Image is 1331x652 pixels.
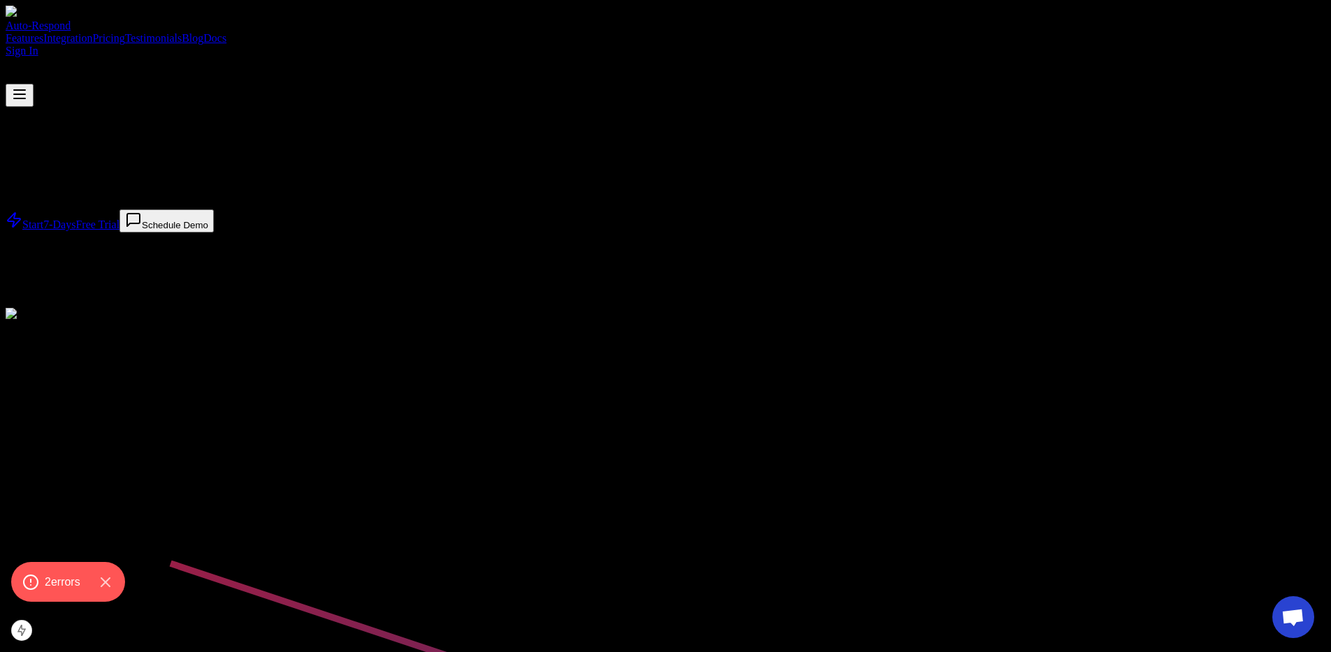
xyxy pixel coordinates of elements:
[1272,596,1314,638] a: Open chat
[6,20,1325,32] div: Auto-Respond
[119,209,214,232] button: Schedule Demo
[125,32,182,44] a: Testimonials
[6,308,131,320] img: AI Neural Network Brain
[75,126,100,138] span: AND
[6,153,1325,172] h1: YELP AUTO RESPONDER
[6,186,1325,198] p: Best Thumbtack and that handles leads, follow-ups, AI-generated quotes, and scales your business ...
[98,186,194,198] span: Yelp Auto Responder
[6,258,1325,270] div: 100%
[6,245,1325,258] div: Responses Sent
[43,32,92,44] a: Integration
[6,218,119,230] a: Start7-DaysFree Trial
[6,126,75,138] span: THUMBTACK
[6,6,17,17] img: logo.svg
[22,114,157,126] span: AI-Powered Response Engine
[6,6,1325,32] a: Auto-Respond
[6,283,1325,295] div: < 5s
[6,295,1325,308] div: Avg Response Time
[182,32,203,44] a: Blog
[43,218,75,230] span: 7-Days
[6,32,43,44] a: Features
[6,232,1325,245] div: 2.5M+
[6,45,38,57] a: Sign In
[203,32,226,44] a: Docs
[92,32,124,44] a: Pricing
[6,270,1325,283] div: Response Rate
